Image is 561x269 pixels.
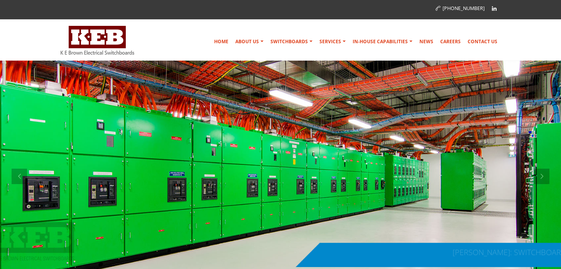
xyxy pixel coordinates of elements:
a: Contact Us [465,34,500,49]
a: Services [316,34,349,49]
a: Linkedin [488,3,500,14]
a: Switchboards [267,34,316,49]
a: [PHONE_NUMBER] [436,5,485,12]
a: About Us [232,34,267,49]
a: Careers [437,34,464,49]
img: K E Brown Electrical Switchboards [61,26,134,55]
a: Home [211,34,231,49]
a: News [416,34,436,49]
a: In-house Capabilities [350,34,416,49]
